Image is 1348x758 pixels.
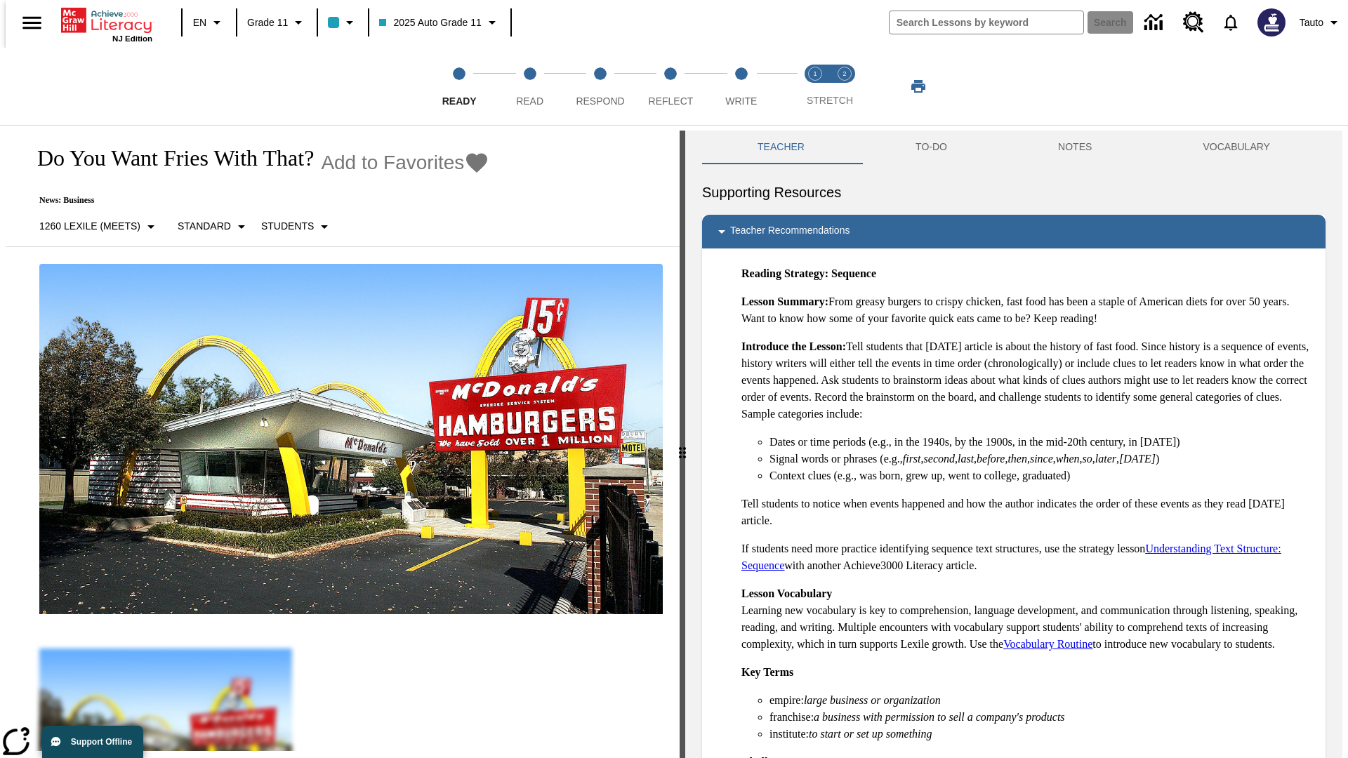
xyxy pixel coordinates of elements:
button: Stretch Read step 1 of 2 [795,48,835,125]
span: EN [193,15,206,30]
span: Support Offline [71,737,132,747]
button: Teacher [702,131,860,164]
em: since [1030,453,1053,465]
p: Tell students to notice when events happened and how the author indicates the order of these even... [741,496,1314,529]
em: last [958,453,974,465]
button: Scaffolds, Standard [172,214,256,239]
em: second [924,453,955,465]
a: Resource Center, Will open in new tab [1175,4,1212,41]
strong: Lesson Summary: [741,295,828,307]
li: franchise: [769,709,1314,726]
p: 1260 Lexile (Meets) [39,219,140,234]
span: Read [516,95,543,107]
li: Context clues (e.g., was born, grew up, went to college, graduated) [769,467,1314,484]
a: Notifications [1212,4,1249,41]
span: Tauto [1300,15,1323,30]
em: later [1095,453,1116,465]
strong: Lesson Vocabulary [741,587,832,599]
p: Standard [178,219,231,234]
button: Grade: Grade 11, Select a grade [242,10,312,35]
button: Reflect step 4 of 5 [630,48,711,125]
h1: Do You Want Fries With That? [22,145,314,171]
p: News: Business [22,195,489,206]
span: 2025 Auto Grade 11 [379,15,481,30]
button: Open side menu [11,2,53,44]
input: search field [890,11,1083,34]
span: Reflect [649,95,694,107]
text: 1 [813,70,817,77]
button: Language: EN, Select a language [187,10,232,35]
span: Ready [442,95,477,107]
button: Select a new avatar [1249,4,1294,41]
img: Avatar [1257,8,1286,36]
li: institute: [769,726,1314,743]
button: Read step 2 of 5 [489,48,570,125]
span: Add to Favorites [321,152,464,174]
button: Write step 5 of 5 [701,48,782,125]
img: One of the first McDonald's stores, with the iconic red sign and golden arches. [39,264,663,615]
div: Instructional Panel Tabs [702,131,1326,164]
div: reading [6,131,680,751]
button: VOCABULARY [1147,131,1326,164]
span: Respond [576,95,624,107]
div: activity [685,131,1342,758]
li: Signal words or phrases (e.g., , , , , , , , , , ) [769,451,1314,467]
span: Write [725,95,757,107]
p: From greasy burgers to crispy chicken, fast food has been a staple of American diets for over 50 ... [741,293,1314,327]
em: a business with permission to sell a company's products [814,711,1065,723]
button: Add to Favorites - Do You Want Fries With That? [321,150,489,175]
em: so [1083,453,1092,465]
a: Data Center [1136,4,1175,42]
p: Teacher Recommendations [730,223,850,240]
div: Press Enter or Spacebar and then press right and left arrow keys to move the slider [680,131,685,758]
p: Students [261,219,314,234]
strong: Reading Strategy: [741,267,828,279]
em: when [1056,453,1080,465]
span: Grade 11 [247,15,288,30]
button: NOTES [1003,131,1147,164]
button: Class color is light blue. Change class color [322,10,364,35]
button: Support Offline [42,726,143,758]
li: Dates or time periods (e.g., in the 1940s, by the 1900s, in the mid-20th century, in [DATE]) [769,434,1314,451]
button: Profile/Settings [1294,10,1348,35]
span: STRETCH [807,95,853,106]
a: Understanding Text Structure: Sequence [741,543,1281,571]
p: Learning new vocabulary is key to comprehension, language development, and communication through ... [741,585,1314,653]
button: TO-DO [860,131,1003,164]
p: If students need more practice identifying sequence text structures, use the strategy lesson with... [741,540,1314,574]
div: Teacher Recommendations [702,215,1326,248]
div: Home [61,5,152,43]
button: Stretch Respond step 2 of 2 [824,48,865,125]
button: Select Lexile, 1260 Lexile (Meets) [34,214,165,239]
em: to start or set up something [809,728,932,740]
li: empire: [769,692,1314,709]
em: then [1007,453,1027,465]
strong: Key Terms [741,666,793,678]
button: Class: 2025 Auto Grade 11, Select your class [374,10,505,35]
em: [DATE] [1119,453,1156,465]
em: large business or organization [804,694,941,706]
p: Tell students that [DATE] article is about the history of fast food. Since history is a sequence ... [741,338,1314,423]
strong: Introduce the Lesson: [741,340,846,352]
a: Vocabulary Routine [1003,638,1092,650]
strong: Sequence [831,267,876,279]
em: before [977,453,1005,465]
button: Ready step 1 of 5 [418,48,500,125]
em: first [903,453,921,465]
button: Print [896,74,941,99]
button: Respond step 3 of 5 [560,48,641,125]
span: NJ Edition [112,34,152,43]
text: 2 [842,70,846,77]
button: Select Student [256,214,338,239]
h6: Supporting Resources [702,181,1326,204]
